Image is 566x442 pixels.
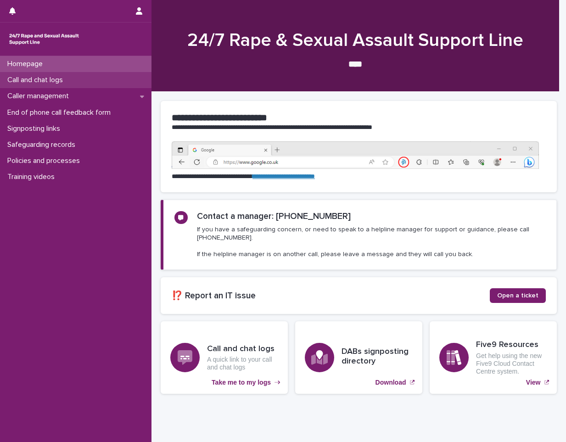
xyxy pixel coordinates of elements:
p: Safeguarding records [4,140,83,149]
p: Call and chat logs [4,76,70,84]
span: Open a ticket [497,292,538,299]
p: Caller management [4,92,76,101]
a: Take me to my logs [161,321,288,394]
p: View [526,379,541,386]
p: Download [375,379,406,386]
p: If you have a safeguarding concern, or need to speak to a helpline manager for support or guidanc... [197,225,545,259]
a: Download [295,321,422,394]
h3: DABs signposting directory [342,347,413,367]
a: View [430,321,557,394]
p: Homepage [4,60,50,68]
h1: 24/7 Rape & Sexual Assault Support Line [161,29,550,51]
p: Signposting links [4,124,67,133]
p: A quick link to your call and chat logs [207,356,278,371]
p: Training videos [4,173,62,181]
h2: ⁉️ Report an IT issue [172,291,490,301]
h2: Contact a manager: [PHONE_NUMBER] [197,211,351,222]
p: Policies and processes [4,157,87,165]
h3: Five9 Resources [476,340,547,350]
img: rhQMoQhaT3yELyF149Cw [7,30,81,48]
a: Open a ticket [490,288,546,303]
p: End of phone call feedback form [4,108,118,117]
h3: Call and chat logs [207,344,278,354]
p: Get help using the new Five9 Cloud Contact Centre system. [476,352,547,375]
p: Take me to my logs [212,379,271,386]
img: https%3A%2F%2Fcdn.document360.io%2F0deca9d6-0dac-4e56-9e8f-8d9979bfce0e%2FImages%2FDocumentation%... [172,141,539,169]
